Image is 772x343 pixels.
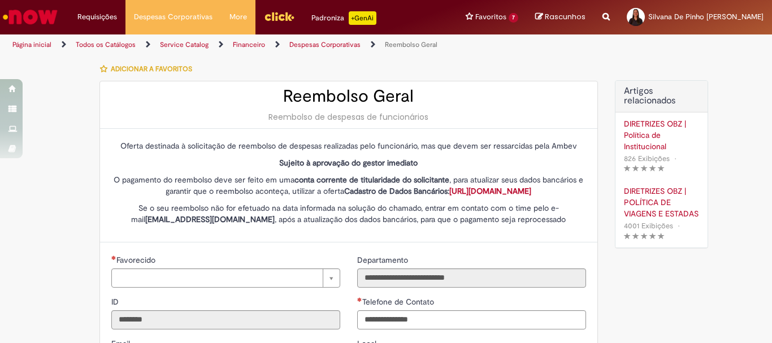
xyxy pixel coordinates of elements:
[12,40,51,49] a: Página inicial
[111,310,340,329] input: ID
[233,40,265,49] a: Financeiro
[624,86,699,106] h3: Artigos relacionados
[362,297,436,307] span: Telefone de Contato
[77,11,117,23] span: Requisições
[111,140,586,151] p: Oferta destinada à solicitação de reembolso de despesas realizadas pelo funcionário, mas que deve...
[99,57,198,81] button: Adicionar a Favoritos
[449,186,531,196] a: [URL][DOMAIN_NAME]
[229,11,247,23] span: More
[111,255,116,260] span: Necessários
[111,202,586,225] p: Se o seu reembolso não for efetuado na data informada na solução do chamado, entrar em contato co...
[357,268,586,288] input: Departamento
[344,186,531,196] strong: Cadastro de Dados Bancários:
[111,111,586,123] div: Reembolso de despesas de funcionários
[111,297,121,307] span: Somente leitura - ID
[145,214,275,224] strong: [EMAIL_ADDRESS][DOMAIN_NAME]
[294,175,449,185] strong: conta corrente de titularidade do solicitante
[1,6,59,28] img: ServiceNow
[349,11,376,25] p: +GenAi
[357,310,586,329] input: Telefone de Contato
[160,40,209,49] a: Service Catalog
[289,40,361,49] a: Despesas Corporativas
[357,297,362,302] span: Obrigatório Preenchido
[509,13,518,23] span: 7
[116,255,158,265] span: Necessários - Favorecido
[648,12,764,21] span: Silvana De Pinho [PERSON_NAME]
[357,255,410,265] span: Somente leitura - Departamento
[8,34,506,55] ul: Trilhas de página
[76,40,136,49] a: Todos os Catálogos
[111,87,586,106] h2: Reembolso Geral
[475,11,506,23] span: Favoritos
[111,268,340,288] a: Limpar campo Favorecido
[535,12,585,23] a: Rascunhos
[311,11,376,25] div: Padroniza
[624,185,699,219] a: DIRETRIZES OBZ | POLÍTICA DE VIAGENS E ESTADAS
[279,158,418,168] strong: Sujeito à aprovação do gestor imediato
[624,221,673,231] span: 4001 Exibições
[672,151,679,166] span: •
[385,40,437,49] a: Reembolso Geral
[624,154,670,163] span: 826 Exibições
[111,64,192,73] span: Adicionar a Favoritos
[675,218,682,233] span: •
[111,296,121,307] label: Somente leitura - ID
[357,254,410,266] label: Somente leitura - Departamento
[624,118,699,152] a: DIRETRIZES OBZ | Política de Institucional
[264,8,294,25] img: click_logo_yellow_360x200.png
[545,11,585,22] span: Rascunhos
[134,11,212,23] span: Despesas Corporativas
[111,174,586,197] p: O pagamento do reembolso deve ser feito em uma , para atualizar seus dados bancários e garantir q...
